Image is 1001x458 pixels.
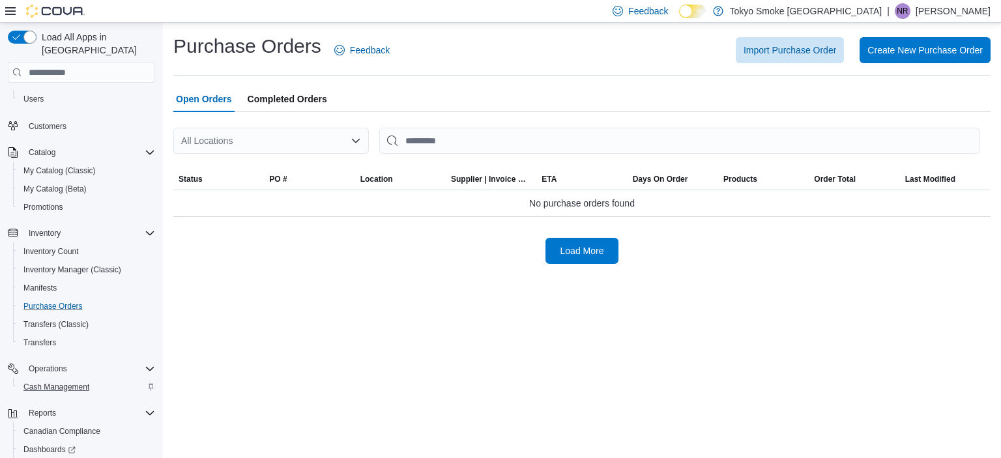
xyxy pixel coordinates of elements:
[900,169,991,190] button: Last Modified
[29,408,56,418] span: Reports
[18,423,155,439] span: Canadian Compliance
[860,37,991,63] button: Create New Purchase Order
[18,298,88,314] a: Purchase Orders
[360,174,393,184] span: Location
[13,90,160,108] button: Users
[23,145,61,160] button: Catalog
[179,174,203,184] span: Status
[18,262,126,278] a: Inventory Manager (Classic)
[248,86,327,112] span: Completed Orders
[18,181,155,197] span: My Catalog (Beta)
[29,147,55,158] span: Catalog
[542,174,557,184] span: ETA
[3,360,160,378] button: Operations
[23,119,72,134] a: Customers
[18,335,155,351] span: Transfers
[26,5,85,18] img: Cova
[18,335,61,351] a: Transfers
[723,174,757,184] span: Products
[13,334,160,352] button: Transfers
[13,180,160,198] button: My Catalog (Beta)
[18,91,155,107] span: Users
[23,444,76,455] span: Dashboards
[23,117,155,134] span: Customers
[736,37,844,63] button: Import Purchase Order
[18,163,155,179] span: My Catalog (Classic)
[23,337,56,348] span: Transfers
[560,244,604,257] span: Load More
[18,423,106,439] a: Canadian Compliance
[13,279,160,297] button: Manifests
[13,261,160,279] button: Inventory Manager (Classic)
[23,405,61,421] button: Reports
[173,33,321,59] h1: Purchase Orders
[814,174,856,184] span: Order Total
[23,426,100,437] span: Canadian Compliance
[379,128,980,154] input: This is a search bar. After typing your query, hit enter to filter the results lower in the page.
[23,145,155,160] span: Catalog
[329,37,395,63] a: Feedback
[13,162,160,180] button: My Catalog (Classic)
[29,121,66,132] span: Customers
[446,169,536,190] button: Supplier | Invoice Number
[23,225,155,241] span: Inventory
[18,163,101,179] a: My Catalog (Classic)
[23,382,89,392] span: Cash Management
[18,442,81,457] a: Dashboards
[628,169,718,190] button: Days On Order
[264,169,355,190] button: PO #
[916,3,991,19] p: [PERSON_NAME]
[18,379,155,395] span: Cash Management
[13,315,160,334] button: Transfers (Classic)
[23,265,121,275] span: Inventory Manager (Classic)
[18,298,155,314] span: Purchase Orders
[13,378,160,396] button: Cash Management
[23,405,155,421] span: Reports
[23,225,66,241] button: Inventory
[18,199,155,215] span: Promotions
[679,18,680,19] span: Dark Mode
[718,169,809,190] button: Products
[895,3,910,19] div: Nicole Rusnak
[269,174,287,184] span: PO #
[628,5,668,18] span: Feedback
[29,364,67,374] span: Operations
[23,283,57,293] span: Manifests
[905,174,955,184] span: Last Modified
[545,238,618,264] button: Load More
[3,116,160,135] button: Customers
[13,297,160,315] button: Purchase Orders
[23,246,79,257] span: Inventory Count
[23,94,44,104] span: Users
[23,301,83,311] span: Purchase Orders
[18,317,155,332] span: Transfers (Classic)
[451,174,531,184] span: Supplier | Invoice Number
[23,165,96,176] span: My Catalog (Classic)
[730,3,882,19] p: Tokyo Smoke [GEOGRAPHIC_DATA]
[355,169,446,190] button: Location
[173,169,264,190] button: Status
[350,44,390,57] span: Feedback
[18,91,49,107] a: Users
[176,86,232,112] span: Open Orders
[529,195,635,211] span: No purchase orders found
[633,174,688,184] span: Days On Order
[13,422,160,440] button: Canadian Compliance
[18,181,92,197] a: My Catalog (Beta)
[13,242,160,261] button: Inventory Count
[23,361,155,377] span: Operations
[897,3,908,19] span: NR
[23,361,72,377] button: Operations
[744,44,836,57] span: Import Purchase Order
[29,228,61,238] span: Inventory
[3,224,160,242] button: Inventory
[18,244,84,259] a: Inventory Count
[887,3,890,19] p: |
[679,5,706,18] input: Dark Mode
[18,262,155,278] span: Inventory Manager (Classic)
[3,143,160,162] button: Catalog
[3,404,160,422] button: Reports
[13,198,160,216] button: Promotions
[18,199,68,215] a: Promotions
[809,169,899,190] button: Order Total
